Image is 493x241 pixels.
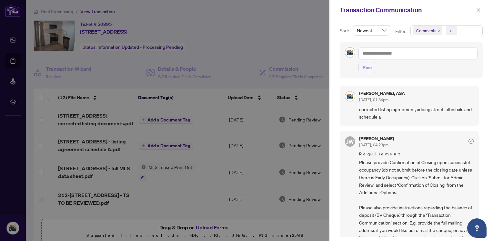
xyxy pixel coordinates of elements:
[346,137,354,146] span: JW
[359,91,405,96] h5: [PERSON_NAME], ASA
[416,27,436,34] span: Comments
[449,27,454,34] div: +1
[438,29,441,32] span: close
[340,27,350,34] p: Sort:
[467,218,487,238] button: Open asap
[345,91,355,101] img: Profile Icon
[359,142,388,147] span: [DATE], 04:23pm
[359,97,388,102] span: [DATE], 01:34pm
[340,5,474,15] div: Transaction Communication
[476,8,481,12] span: close
[358,62,376,73] button: Post
[359,106,474,121] span: corrected listing agreement, adding street all initials and schedule a
[359,151,474,157] span: Requirement
[413,26,442,35] span: Comments
[395,28,407,35] p: Filter:
[357,26,386,35] span: Newest
[468,139,474,144] span: check-circle
[359,136,394,141] h5: [PERSON_NAME]
[345,47,355,57] img: Profile Icon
